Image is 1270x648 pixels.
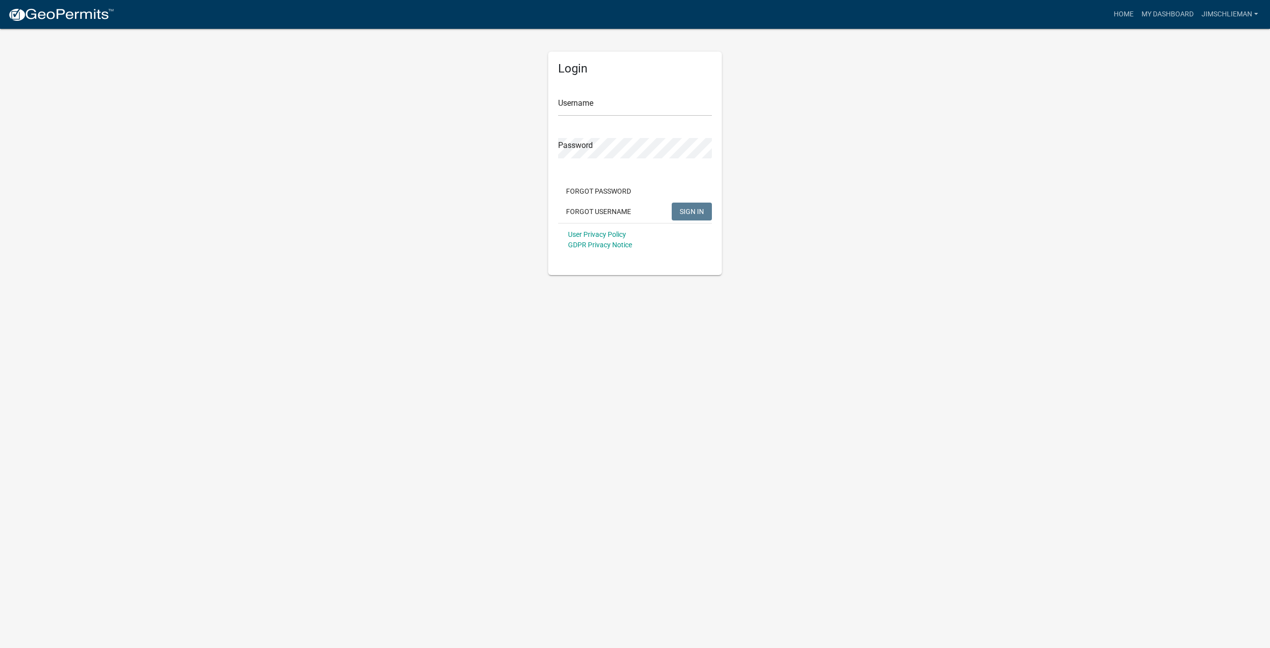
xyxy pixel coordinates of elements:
a: My Dashboard [1138,5,1198,24]
a: Home [1110,5,1138,24]
a: GDPR Privacy Notice [568,241,632,249]
h5: Login [558,62,712,76]
a: jimschlieman [1198,5,1262,24]
button: Forgot Username [558,203,639,220]
span: SIGN IN [680,207,704,215]
button: Forgot Password [558,182,639,200]
a: User Privacy Policy [568,230,626,238]
button: SIGN IN [672,203,712,220]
